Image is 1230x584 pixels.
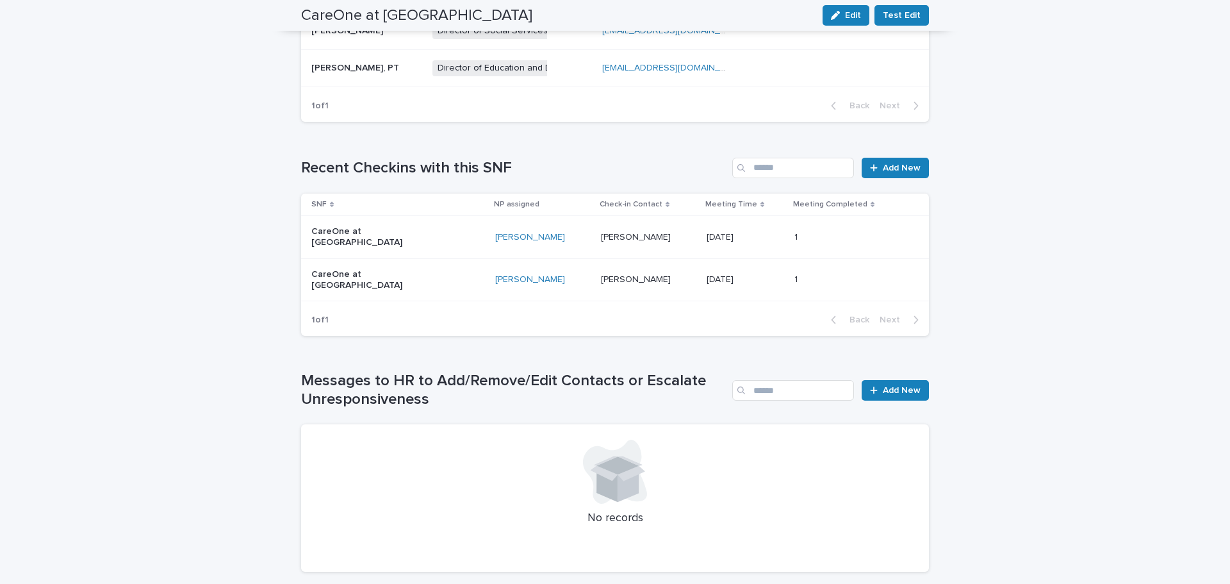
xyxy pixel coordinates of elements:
button: Next [874,100,929,112]
a: [PERSON_NAME] [495,232,565,243]
p: [DATE] [707,229,736,243]
span: Add New [883,386,921,395]
p: 1 of 1 [301,305,339,336]
span: Add New [883,163,921,172]
span: Test Edit [883,9,921,22]
span: Edit [845,11,861,20]
p: [DATE] [707,272,736,285]
p: NP assigned [494,197,539,212]
h1: Recent Checkins with this SNF [301,159,727,178]
p: SNF [311,197,327,212]
p: 1 [794,229,800,243]
tr: [PERSON_NAME][PERSON_NAME] Director of Social Services[EMAIL_ADDRESS][DOMAIN_NAME] [301,13,929,50]
input: Search [732,380,854,401]
p: [PERSON_NAME] [601,229,673,243]
p: No records [316,512,914,526]
p: 1 [794,272,800,285]
button: Edit [823,5,869,26]
span: Director of Education and Development [432,60,606,76]
a: Add New [862,158,929,178]
p: CareOne at [GEOGRAPHIC_DATA] [311,269,439,291]
tr: CareOne at [GEOGRAPHIC_DATA][PERSON_NAME] [PERSON_NAME][PERSON_NAME] [DATE][DATE] 11 [301,258,929,301]
tr: CareOne at [GEOGRAPHIC_DATA][PERSON_NAME] [PERSON_NAME][PERSON_NAME] [DATE][DATE] 11 [301,216,929,259]
p: Meeting Time [705,197,757,212]
p: 1 of 1 [301,90,339,122]
button: Test Edit [874,5,929,26]
button: Next [874,314,929,326]
span: Director of Social Services [432,23,553,39]
button: Back [821,100,874,112]
p: [PERSON_NAME] [601,272,673,285]
button: Back [821,314,874,326]
span: Next [880,101,908,110]
span: Next [880,315,908,324]
span: Back [842,315,869,324]
a: [EMAIL_ADDRESS][DOMAIN_NAME] [602,63,747,72]
span: Back [842,101,869,110]
p: [PERSON_NAME], PT [311,60,402,74]
a: [PERSON_NAME] [495,274,565,285]
tr: [PERSON_NAME], PT[PERSON_NAME], PT Director of Education and Development[EMAIL_ADDRESS][DOMAIN_NAME] [301,50,929,87]
a: Add New [862,380,929,401]
a: [EMAIL_ADDRESS][DOMAIN_NAME] [602,26,747,35]
p: Meeting Completed [793,197,867,212]
input: Search [732,158,854,178]
p: Check-in Contact [600,197,662,212]
p: CareOne at [GEOGRAPHIC_DATA] [311,226,439,248]
h2: CareOne at [GEOGRAPHIC_DATA] [301,6,532,25]
h1: Messages to HR to Add/Remove/Edit Contacts or Escalate Unresponsiveness [301,372,727,409]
